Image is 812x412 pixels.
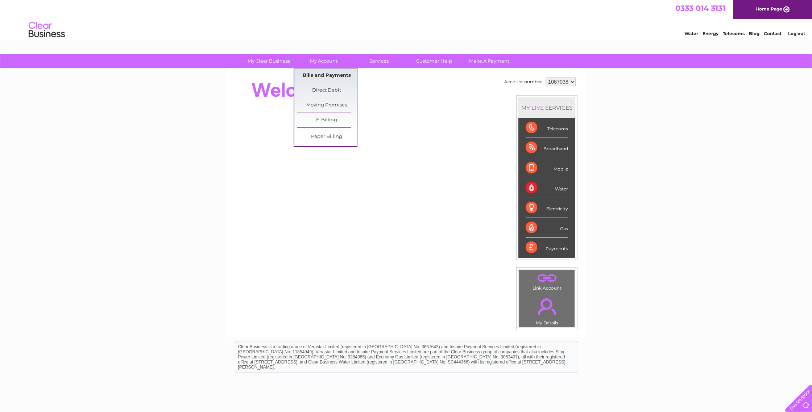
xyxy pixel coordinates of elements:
a: Services [349,54,409,68]
div: Electricity [526,198,568,218]
div: Mobile [526,158,568,178]
div: LIVE [530,104,545,111]
a: Bills and Payments [297,68,357,83]
a: Log out [788,31,805,36]
div: Gas [526,218,568,238]
a: E-Billing [297,113,357,127]
td: My Details [519,292,575,328]
td: Link Account [519,270,575,293]
a: 0333 014 3131 [675,4,725,13]
a: Energy [703,31,718,36]
div: MY SERVICES [518,97,575,118]
div: Broadband [526,138,568,158]
td: Account number [502,76,544,88]
a: . [521,294,573,319]
a: My Account [294,54,354,68]
a: Moving Premises [297,98,357,113]
div: Telecoms [526,118,568,138]
a: My Clear Business [239,54,299,68]
div: Water [526,178,568,198]
div: Clear Business is a trading name of Verastar Limited (registered in [GEOGRAPHIC_DATA] No. 3667643... [235,4,578,35]
a: . [521,272,573,285]
a: Customer Help [404,54,464,68]
div: Payments [526,238,568,257]
img: logo.png [28,19,65,41]
a: Blog [749,31,759,36]
a: Contact [764,31,782,36]
a: Paper Billing [297,130,357,144]
a: Water [684,31,698,36]
a: Telecoms [723,31,745,36]
a: Direct Debit [297,83,357,98]
a: Make A Payment [459,54,519,68]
